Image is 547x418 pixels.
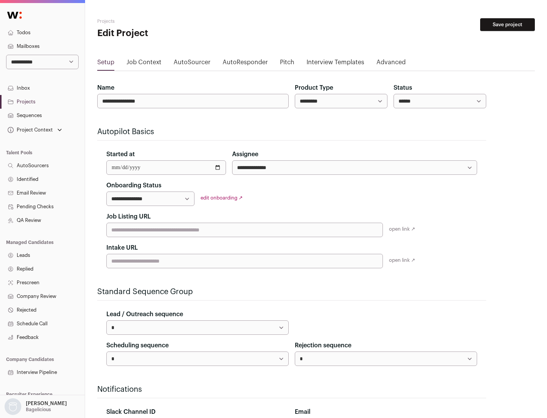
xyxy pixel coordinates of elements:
[307,58,364,70] a: Interview Templates
[106,181,161,190] label: Onboarding Status
[97,18,243,24] h2: Projects
[97,83,114,92] label: Name
[6,125,63,135] button: Open dropdown
[97,384,486,395] h2: Notifications
[376,58,406,70] a: Advanced
[174,58,210,70] a: AutoSourcer
[26,407,51,413] p: Bagelicious
[201,195,243,200] a: edit onboarding ↗
[126,58,161,70] a: Job Context
[106,341,169,350] label: Scheduling sequence
[106,407,155,416] label: Slack Channel ID
[295,341,351,350] label: Rejection sequence
[295,83,333,92] label: Product Type
[480,18,535,31] button: Save project
[106,243,138,252] label: Intake URL
[280,58,294,70] a: Pitch
[106,310,183,319] label: Lead / Outreach sequence
[6,127,53,133] div: Project Context
[106,212,151,221] label: Job Listing URL
[106,150,135,159] label: Started at
[295,407,477,416] div: Email
[5,398,21,415] img: nopic.png
[3,398,68,415] button: Open dropdown
[97,58,114,70] a: Setup
[394,83,412,92] label: Status
[3,8,26,23] img: Wellfound
[223,58,268,70] a: AutoResponder
[26,401,67,407] p: [PERSON_NAME]
[232,150,258,159] label: Assignee
[97,27,243,40] h1: Edit Project
[97,287,486,297] h2: Standard Sequence Group
[97,127,486,137] h2: Autopilot Basics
